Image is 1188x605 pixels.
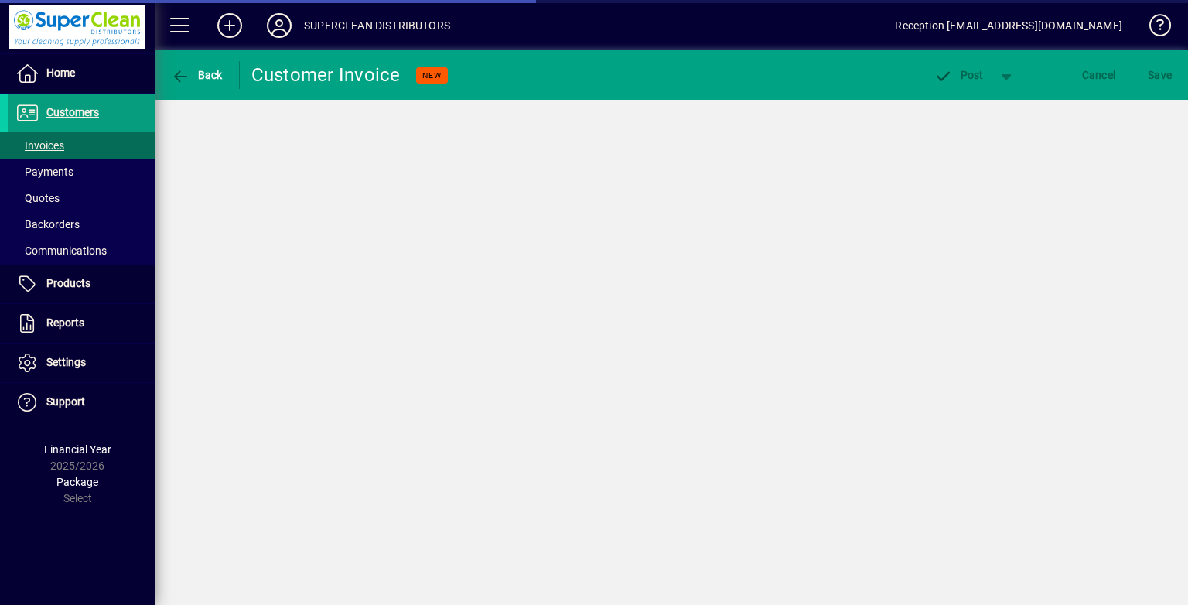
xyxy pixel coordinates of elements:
span: S [1148,69,1154,81]
button: Post [926,61,992,89]
span: Back [171,69,223,81]
span: Support [46,395,85,408]
span: ost [934,69,984,81]
button: Add [205,12,254,39]
span: P [961,69,968,81]
span: Quotes [15,192,60,204]
span: Reports [46,316,84,329]
span: Products [46,277,90,289]
span: NEW [422,70,442,80]
span: Financial Year [44,443,111,456]
a: Home [8,54,155,93]
div: SUPERCLEAN DISTRIBUTORS [304,13,450,38]
button: Profile [254,12,304,39]
a: Settings [8,344,155,382]
span: Payments [15,166,73,178]
button: Back [167,61,227,89]
span: ave [1148,63,1172,87]
span: Backorders [15,218,80,231]
a: Support [8,383,155,422]
div: Customer Invoice [251,63,401,87]
a: Knowledge Base [1138,3,1169,53]
a: Products [8,265,155,303]
a: Communications [8,238,155,264]
button: Save [1144,61,1176,89]
a: Invoices [8,132,155,159]
a: Backorders [8,211,155,238]
a: Quotes [8,185,155,211]
span: Communications [15,244,107,257]
app-page-header-button: Back [155,61,240,89]
span: Package [56,476,98,488]
span: Invoices [15,139,64,152]
a: Reports [8,304,155,343]
a: Payments [8,159,155,185]
span: Settings [46,356,86,368]
div: Reception [EMAIL_ADDRESS][DOMAIN_NAME] [895,13,1122,38]
span: Home [46,67,75,79]
span: Customers [46,106,99,118]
